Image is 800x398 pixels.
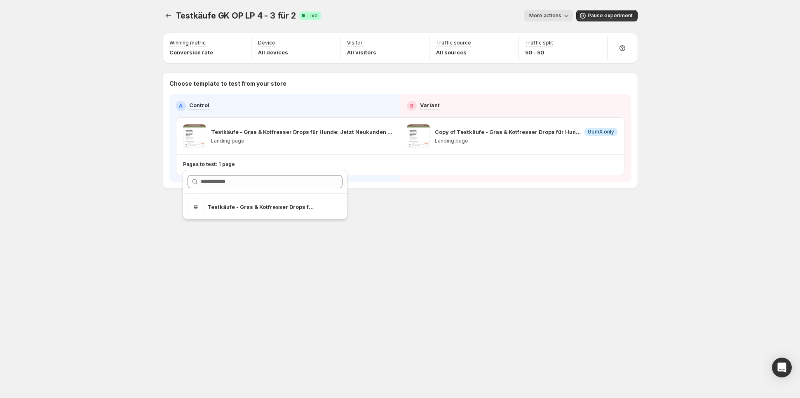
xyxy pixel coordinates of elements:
p: All visitors [347,48,376,56]
span: Live [307,12,318,19]
p: Pages to test: 1 page [183,161,235,168]
button: Pause experiment [576,10,638,21]
span: Pause experiment [588,12,633,19]
div: Open Intercom Messenger [772,358,792,377]
p: Variant [420,101,440,109]
span: GemX only [588,129,614,135]
h2: B [410,103,413,109]
button: More actions [524,10,573,21]
p: Testkäufe - Gras & Kotfresser Drops für Hunde: Jetzt Neukunden Deal sichern!-v2 [211,128,394,136]
p: Landing page [211,138,394,144]
p: Winning metric [169,40,206,46]
img: Copy of Testkäufe - Gras & Kotfresser Drops für Hunde: Jetzt Neukunden Deal sichern!-v2 [407,124,430,147]
ul: Search for and select a customer segment [183,199,347,215]
h2: A [179,103,183,109]
p: Traffic split [525,40,553,46]
span: More actions [529,12,561,19]
button: Experiments [163,10,174,21]
p: Copy of Testkäufe - Gras & Kotfresser Drops für Hunde: Jetzt Neukunden Deal sichern!-v2 [435,128,581,136]
p: Visitor [347,40,363,46]
p: Device [258,40,275,46]
span: Testkäufe GK OP LP 4 - 3 für 2 [176,11,296,21]
p: Landing page [435,138,617,144]
img: Testkäufe - Gras & Kotfresser Drops für Hunde: Jetzt Neukunden Deal sichern!-v2 [188,199,204,215]
p: Traffic source [436,40,471,46]
p: Choose template to test from your store [169,80,631,88]
p: All devices [258,48,288,56]
p: Control [189,101,209,109]
p: Conversion rate [169,48,213,56]
p: 50 - 50 [525,48,553,56]
p: All sources [436,48,471,56]
img: Testkäufe - Gras & Kotfresser Drops für Hunde: Jetzt Neukunden Deal sichern!-v2 [183,124,206,147]
p: Testkäufe - Gras & Kotfresser Drops für Hunde: Jetzt Neukunden Deal sichern!-v2 [207,203,316,211]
